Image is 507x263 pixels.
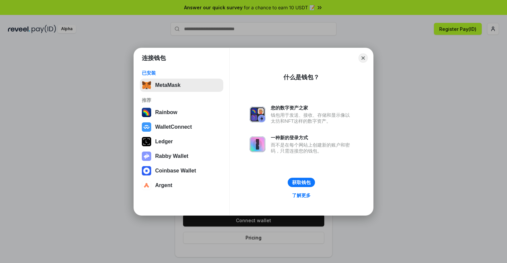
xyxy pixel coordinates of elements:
div: 您的数字资产之家 [271,105,353,111]
div: 获取钱包 [292,179,311,185]
img: svg+xml,%3Csvg%20xmlns%3D%22http%3A%2F%2Fwww.w3.org%2F2000%2Fsvg%22%20fill%3D%22none%22%20viewBox... [250,136,265,152]
img: svg+xml,%3Csvg%20width%3D%2228%22%20height%3D%2228%22%20viewBox%3D%220%200%2028%2028%22%20fill%3D... [142,122,151,132]
div: Rabby Wallet [155,153,188,159]
div: 已安装 [142,70,221,76]
img: svg+xml,%3Csvg%20xmlns%3D%22http%3A%2F%2Fwww.w3.org%2F2000%2Fsvg%22%20width%3D%2228%22%20height%3... [142,137,151,146]
button: 获取钱包 [288,178,315,187]
div: Argent [155,182,172,188]
button: Ledger [140,135,223,148]
div: MetaMask [155,82,180,88]
img: svg+xml,%3Csvg%20width%3D%2228%22%20height%3D%2228%22%20viewBox%3D%220%200%2028%2028%22%20fill%3D... [142,181,151,190]
button: Close [358,53,368,63]
button: Rabby Wallet [140,150,223,163]
h1: 连接钱包 [142,54,166,62]
a: 了解更多 [288,191,315,200]
button: Rainbow [140,106,223,119]
div: 而不是在每个网站上创建新的账户和密码，只需连接您的钱包。 [271,142,353,154]
button: Argent [140,179,223,192]
img: svg+xml,%3Csvg%20width%3D%2228%22%20height%3D%2228%22%20viewBox%3D%220%200%2028%2028%22%20fill%3D... [142,166,151,175]
div: 了解更多 [292,192,311,198]
div: Rainbow [155,109,177,115]
div: 推荐 [142,97,221,103]
button: MetaMask [140,79,223,92]
button: WalletConnect [140,120,223,134]
img: svg+xml,%3Csvg%20xmlns%3D%22http%3A%2F%2Fwww.w3.org%2F2000%2Fsvg%22%20fill%3D%22none%22%20viewBox... [250,106,265,122]
img: svg+xml,%3Csvg%20width%3D%22120%22%20height%3D%22120%22%20viewBox%3D%220%200%20120%20120%22%20fil... [142,108,151,117]
div: 一种新的登录方式 [271,135,353,141]
div: 什么是钱包？ [283,73,319,81]
button: Coinbase Wallet [140,164,223,177]
div: 钱包用于发送、接收、存储和显示像以太坊和NFT这样的数字资产。 [271,112,353,124]
div: WalletConnect [155,124,192,130]
img: svg+xml,%3Csvg%20fill%3D%22none%22%20height%3D%2233%22%20viewBox%3D%220%200%2035%2033%22%20width%... [142,81,151,90]
img: svg+xml,%3Csvg%20xmlns%3D%22http%3A%2F%2Fwww.w3.org%2F2000%2Fsvg%22%20fill%3D%22none%22%20viewBox... [142,152,151,161]
div: Ledger [155,139,173,145]
div: Coinbase Wallet [155,168,196,174]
